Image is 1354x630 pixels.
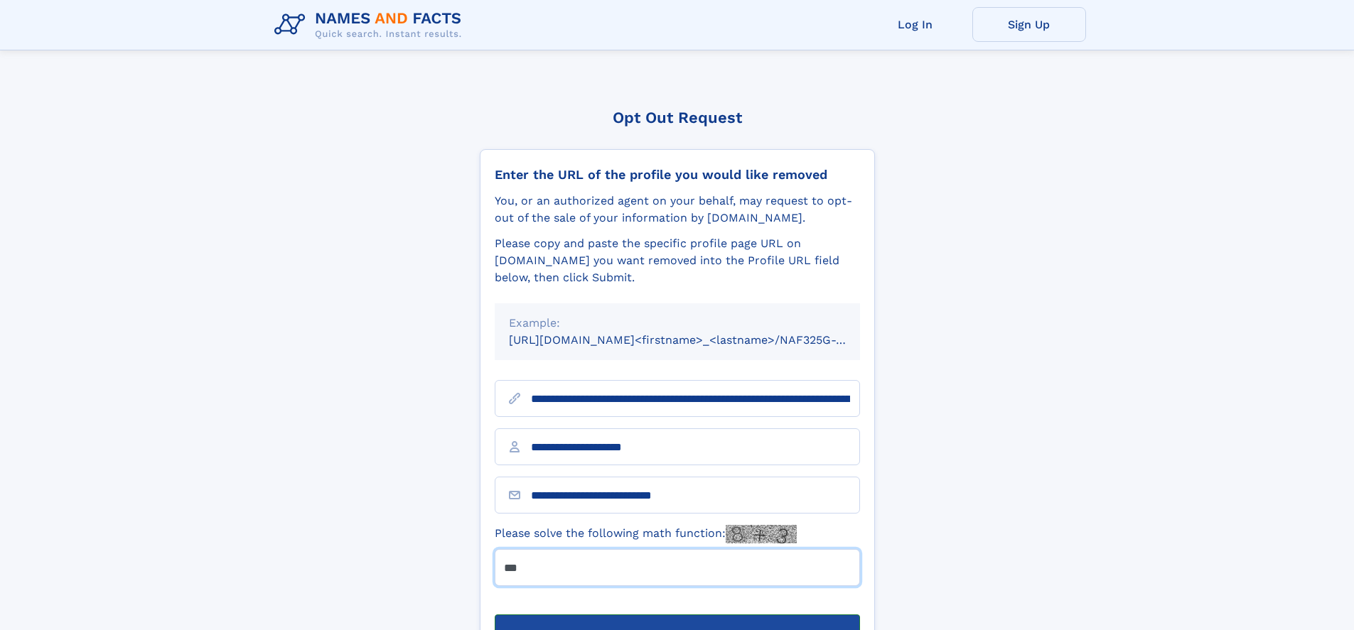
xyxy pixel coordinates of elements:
[509,315,846,332] div: Example:
[495,525,797,543] label: Please solve the following math function:
[480,109,875,126] div: Opt Out Request
[495,167,860,183] div: Enter the URL of the profile you would like removed
[509,333,887,347] small: [URL][DOMAIN_NAME]<firstname>_<lastname>/NAF325G-xxxxxxxx
[495,192,860,227] div: You, or an authorized agent on your behalf, may request to opt-out of the sale of your informatio...
[269,6,473,44] img: Logo Names and Facts
[495,235,860,286] div: Please copy and paste the specific profile page URL on [DOMAIN_NAME] you want removed into the Pr...
[859,7,972,42] a: Log In
[972,7,1086,42] a: Sign Up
